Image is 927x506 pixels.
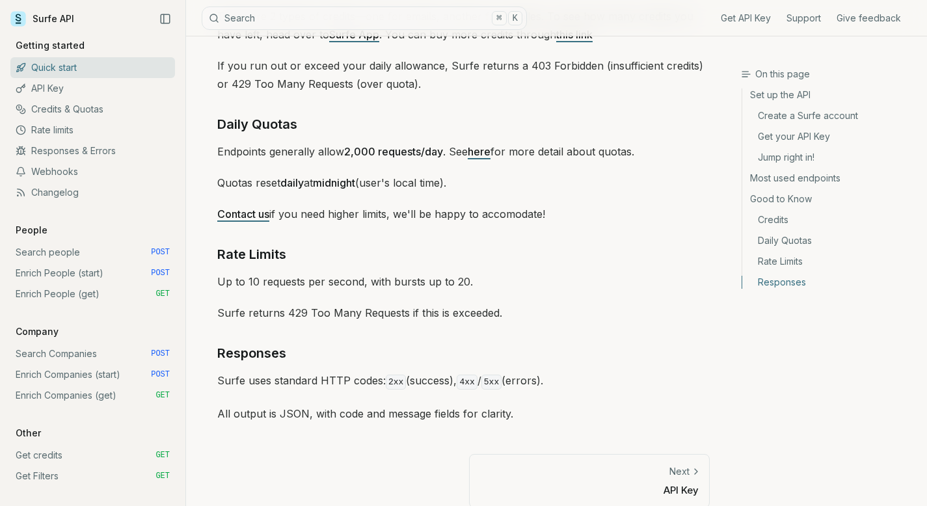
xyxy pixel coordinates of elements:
button: Collapse Sidebar [155,9,175,29]
a: Changelog [10,182,175,203]
p: People [10,224,53,237]
a: Search people POST [10,242,175,263]
a: Set up the API [742,88,917,105]
span: GET [155,471,170,481]
a: Enrich People (get) GET [10,284,175,304]
a: Contact us [217,207,269,220]
p: API Key [480,483,699,497]
button: Search⌘K [202,7,527,30]
span: GET [155,289,170,299]
a: Support [786,12,821,25]
p: Surfe uses standard HTTP codes: (success), / (errors). [217,371,710,392]
p: Surfe returns 429 Too Many Requests if this is exceeded. [217,304,710,322]
a: Daily Quotas [217,114,297,135]
strong: 2,000 requests/day [344,145,443,158]
span: POST [151,349,170,359]
p: Getting started [10,39,90,52]
a: Get API Key [721,12,771,25]
a: Surfe App [329,28,379,41]
a: API Key [10,78,175,99]
p: Endpoints generally allow . See for more detail about quotas. [217,142,710,161]
a: Enrich Companies (start) POST [10,364,175,385]
a: Responses & Errors [10,140,175,161]
a: Give feedback [837,12,901,25]
a: this link [556,28,593,41]
a: Rate limits [10,120,175,140]
a: Search Companies POST [10,343,175,364]
code: 2xx [386,375,406,390]
p: Next [669,465,690,478]
kbd: K [508,11,522,25]
p: Quotas reset at (user's local time). [217,174,710,192]
p: if you need higher limits, we'll be happy to accomodate! [217,205,710,223]
a: Responses [217,343,286,364]
strong: daily [280,176,304,189]
a: Good to Know [742,189,917,209]
strong: midnight [313,176,355,189]
p: If you run out or exceed your daily allowance, Surfe returns a 403 Forbidden (insufficient credit... [217,57,710,93]
p: Other [10,427,46,440]
a: Enrich Companies (get) GET [10,385,175,406]
a: Create a Surfe account [742,105,917,126]
kbd: ⌘ [492,11,506,25]
p: All output is JSON, with code and message fields for clarity. [217,405,710,423]
h3: On this page [741,68,917,81]
span: POST [151,268,170,278]
a: Jump right in! [742,147,917,168]
code: 4xx [457,375,477,390]
p: Company [10,325,64,338]
a: Rate Limits [742,251,917,272]
a: Get credits GET [10,445,175,466]
p: Up to 10 requests per second, with bursts up to 20. [217,273,710,291]
a: Credits [742,209,917,230]
a: Most used endpoints [742,168,917,189]
span: POST [151,247,170,258]
a: Get Filters GET [10,466,175,486]
a: Enrich People (start) POST [10,263,175,284]
span: GET [155,450,170,460]
span: POST [151,369,170,380]
a: Daily Quotas [742,230,917,251]
a: Responses [742,272,917,289]
span: GET [155,390,170,401]
a: Rate Limits [217,244,286,265]
a: Webhooks [10,161,175,182]
code: 5xx [481,375,502,390]
a: here [468,145,490,158]
a: Surfe API [10,9,74,29]
a: Get your API Key [742,126,917,147]
a: Quick start [10,57,175,78]
a: Credits & Quotas [10,99,175,120]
